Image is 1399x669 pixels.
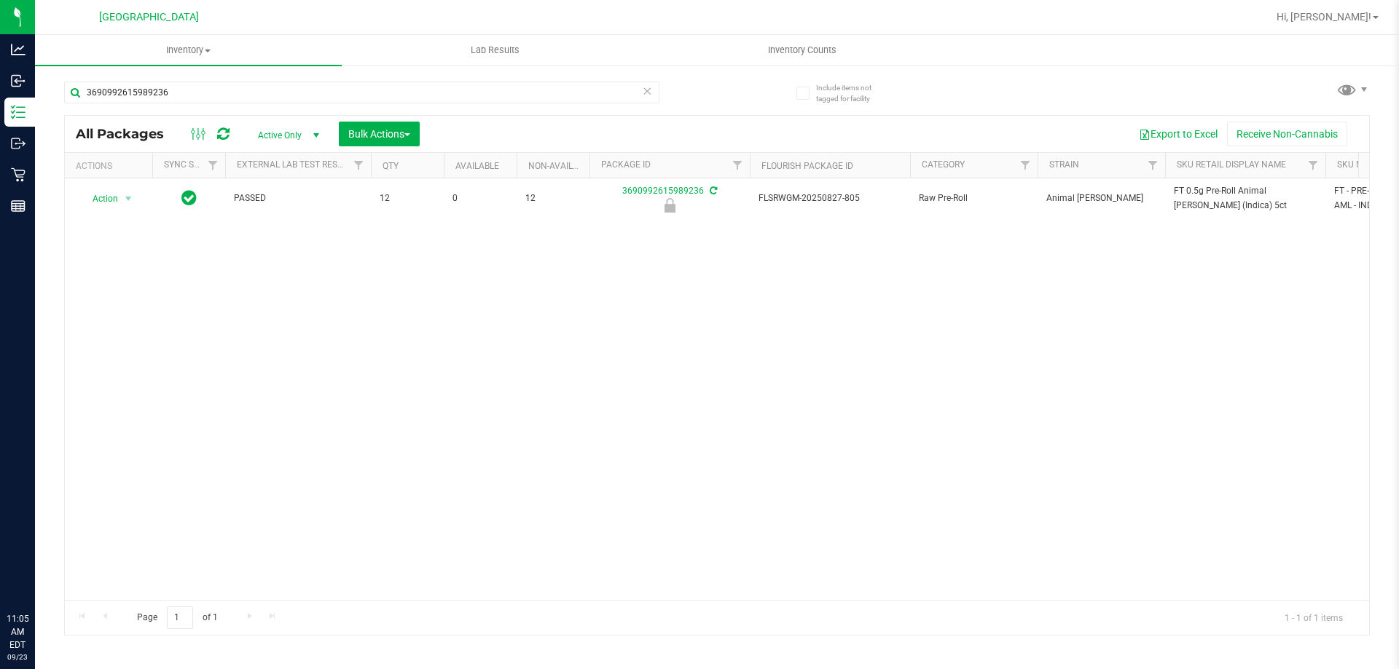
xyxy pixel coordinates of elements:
[380,191,435,205] span: 12
[1141,153,1165,178] a: Filter
[11,105,26,119] inline-svg: Inventory
[342,35,648,66] a: Lab Results
[455,161,499,171] a: Available
[64,82,659,103] input: Search Package ID, Item Name, SKU, Lot or Part Number...
[642,82,652,100] span: Clear
[816,82,889,104] span: Include items not tagged for facility
[383,161,399,171] a: Qty
[1129,122,1227,146] button: Export to Excel
[748,44,856,57] span: Inventory Counts
[1337,159,1381,170] a: SKU Name
[119,189,138,209] span: select
[35,35,342,66] a: Inventory
[1227,122,1347,146] button: Receive Non-Cannabis
[1046,191,1156,205] span: Animal [PERSON_NAME]
[11,199,26,213] inline-svg: Reports
[76,126,179,142] span: All Packages
[11,136,26,151] inline-svg: Outbound
[35,44,342,57] span: Inventory
[1174,184,1317,212] span: FT 0.5g Pre-Roll Animal [PERSON_NAME] (Indica) 5ct
[761,161,853,171] a: Flourish Package ID
[601,159,651,170] a: Package ID
[1277,11,1371,23] span: Hi, [PERSON_NAME]!
[1301,153,1325,178] a: Filter
[528,161,593,171] a: Non-Available
[99,11,199,23] span: [GEOGRAPHIC_DATA]
[708,186,717,196] span: Sync from Compliance System
[525,191,581,205] span: 12
[347,153,371,178] a: Filter
[451,44,539,57] span: Lab Results
[1049,159,1079,170] a: Strain
[237,159,351,170] a: External Lab Test Result
[1014,153,1038,178] a: Filter
[587,198,752,213] div: Newly Received
[726,153,750,178] a: Filter
[452,191,508,205] span: 0
[7,652,28,662] p: 09/23
[919,191,1029,205] span: Raw Pre-Roll
[7,612,28,652] p: 11:05 AM EDT
[11,167,26,182] inline-svg: Retail
[648,35,955,66] a: Inventory Counts
[181,188,197,208] span: In Sync
[339,122,420,146] button: Bulk Actions
[348,128,410,140] span: Bulk Actions
[125,606,230,629] span: Page of 1
[759,191,901,205] span: FLSRWGM-20250827-805
[1273,606,1355,628] span: 1 - 1 of 1 items
[201,153,225,178] a: Filter
[1177,159,1286,170] a: Sku Retail Display Name
[164,159,220,170] a: Sync Status
[167,606,193,629] input: 1
[15,553,58,596] iframe: Resource center
[234,191,362,205] span: PASSED
[11,42,26,57] inline-svg: Analytics
[79,189,119,209] span: Action
[922,159,965,170] a: Category
[11,74,26,88] inline-svg: Inbound
[622,186,704,196] a: 3690992615989236
[76,161,146,171] div: Actions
